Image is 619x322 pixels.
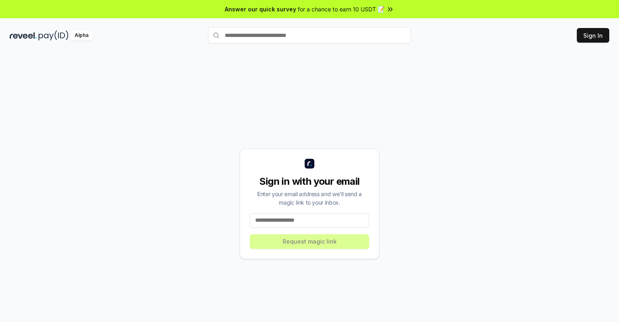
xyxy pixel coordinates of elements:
[10,30,37,41] img: reveel_dark
[298,5,385,13] span: for a chance to earn 10 USDT 📝
[577,28,609,43] button: Sign In
[225,5,296,13] span: Answer our quick survey
[305,159,314,169] img: logo_small
[39,30,69,41] img: pay_id
[250,175,369,188] div: Sign in with your email
[70,30,93,41] div: Alpha
[250,190,369,207] div: Enter your email address and we’ll send a magic link to your inbox.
